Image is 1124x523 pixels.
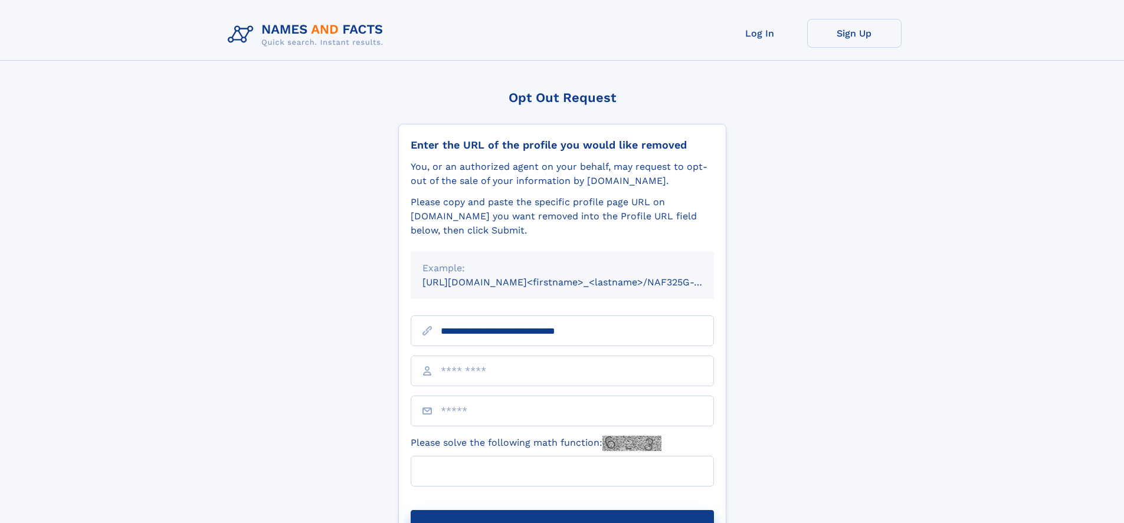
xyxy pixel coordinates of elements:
img: Logo Names and Facts [223,19,393,51]
div: Enter the URL of the profile you would like removed [411,139,714,152]
div: Please copy and paste the specific profile page URL on [DOMAIN_NAME] you want removed into the Pr... [411,195,714,238]
small: [URL][DOMAIN_NAME]<firstname>_<lastname>/NAF325G-xxxxxxxx [422,277,736,288]
a: Sign Up [807,19,902,48]
div: Example: [422,261,702,275]
label: Please solve the following math function: [411,436,661,451]
a: Log In [713,19,807,48]
div: You, or an authorized agent on your behalf, may request to opt-out of the sale of your informatio... [411,160,714,188]
div: Opt Out Request [398,90,726,105]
